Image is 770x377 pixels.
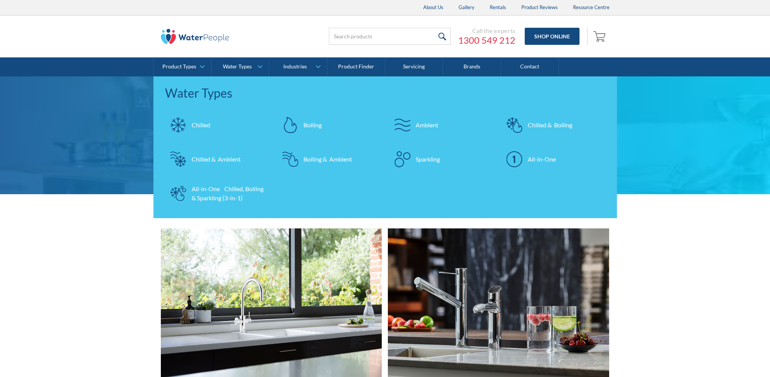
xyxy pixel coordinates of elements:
[277,112,381,138] a: Boiling
[161,29,229,44] img: The Water People
[528,155,556,164] div: All-in-One
[269,57,327,76] a: Industries
[528,120,572,130] div: Chilled & Boiling
[389,146,494,173] a: Sparkling
[162,63,196,70] div: Product Types
[154,57,211,76] a: Product Types
[389,112,494,138] a: Ambient
[303,155,352,164] div: Boiling & Ambient
[416,155,440,164] div: Sparkling
[443,57,501,76] a: Brands
[329,28,451,45] input: Search products
[501,57,559,76] a: Contact
[211,57,269,76] a: Water Types
[154,76,617,218] nav: Water Types
[458,35,515,46] a: 1300 549 212
[165,146,270,173] a: Chilled & Ambient
[283,63,307,70] div: Industries
[165,112,270,138] a: Chilled
[501,146,606,173] a: All-in-One
[192,184,266,203] div: All-in-One Chilled, Boiling & Sparkling (3-in-1)
[165,180,270,207] a: All-in-One Chilled, Boiling & Sparkling (3-in-1)
[385,57,443,76] a: Servicing
[591,27,610,46] a: Open cart
[192,155,241,164] div: Chilled & Ambient
[593,30,608,42] img: shopping cart
[303,120,322,130] div: Boiling
[458,27,515,35] div: Call the experts
[277,146,381,173] a: Boiling & Ambient
[501,112,606,138] a: Chilled & Boiling
[223,63,252,70] div: Water Types
[525,28,579,45] a: Shop Online
[416,120,438,130] div: Ambient
[165,84,606,102] div: Water Types
[192,120,210,130] div: Chilled
[327,57,385,76] a: Product Finder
